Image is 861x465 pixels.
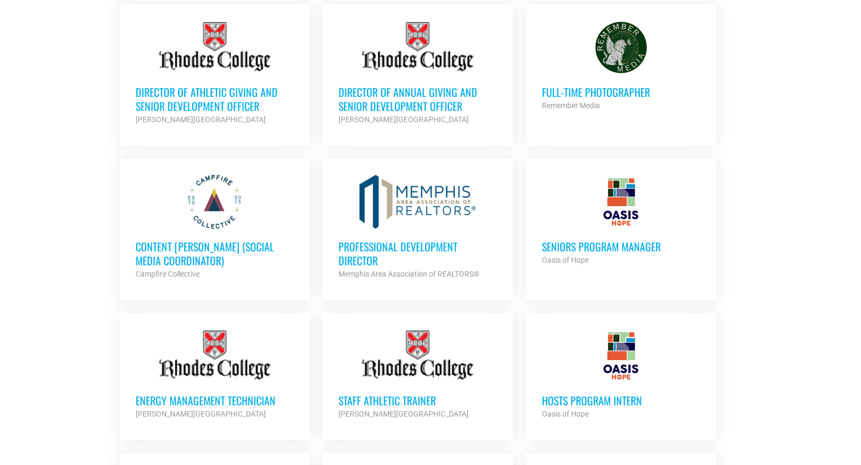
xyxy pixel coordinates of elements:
strong: [PERSON_NAME][GEOGRAPHIC_DATA] [338,410,469,418]
h3: Full-Time Photographer [542,85,700,99]
h3: Professional Development Director [338,239,497,267]
h3: Staff Athletic Trainer [338,393,497,407]
a: Energy Management Technician [PERSON_NAME][GEOGRAPHIC_DATA] [119,313,310,436]
h3: Seniors Program Manager [542,239,700,253]
a: Director of Annual Giving and Senior Development Officer [PERSON_NAME][GEOGRAPHIC_DATA] [322,4,513,142]
strong: Remember Media [542,101,600,110]
h3: Director of Athletic Giving and Senior Development Officer [136,85,294,113]
a: Full-Time Photographer Remember Media [526,4,716,128]
strong: [PERSON_NAME][GEOGRAPHIC_DATA] [136,410,266,418]
a: HOSTS Program Intern Oasis of Hope [526,313,716,436]
strong: Memphis Area Association of REALTORS® [338,270,479,278]
a: Staff Athletic Trainer [PERSON_NAME][GEOGRAPHIC_DATA] [322,313,513,436]
h3: Content [PERSON_NAME] (Social Media Coordinator) [136,239,294,267]
h3: Director of Annual Giving and Senior Development Officer [338,85,497,113]
a: Content [PERSON_NAME] (Social Media Coordinator) Campfire Collective [119,159,310,297]
strong: [PERSON_NAME][GEOGRAPHIC_DATA] [338,115,469,124]
strong: Oasis of Hope [542,256,589,264]
a: Seniors Program Manager Oasis of Hope [526,159,716,283]
a: Director of Athletic Giving and Senior Development Officer [PERSON_NAME][GEOGRAPHIC_DATA] [119,4,310,142]
h3: Energy Management Technician [136,393,294,407]
strong: Oasis of Hope [542,410,589,418]
strong: Campfire Collective [136,270,200,278]
h3: HOSTS Program Intern [542,393,700,407]
a: Professional Development Director Memphis Area Association of REALTORS® [322,159,513,297]
strong: [PERSON_NAME][GEOGRAPHIC_DATA] [136,115,266,124]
